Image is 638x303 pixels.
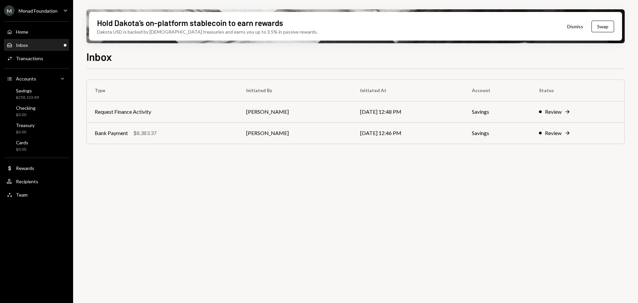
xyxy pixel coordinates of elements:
[16,179,38,184] div: Recipients
[4,175,69,187] a: Recipients
[97,17,283,28] div: Hold Dakota’s on-platform stablecoin to earn rewards
[87,80,238,101] th: Type
[16,42,28,48] div: Inbox
[352,122,464,144] td: [DATE] 12:46 PM
[16,29,28,35] div: Home
[16,147,28,152] div: $0.00
[464,122,531,144] td: Savings
[16,122,35,128] div: Treasury
[464,101,531,122] td: Savings
[16,112,36,118] div: $0.00
[16,192,28,198] div: Team
[16,129,35,135] div: $0.00
[591,21,614,32] button: Swap
[545,129,562,137] div: Review
[464,80,531,101] th: Account
[16,165,34,171] div: Rewards
[531,80,624,101] th: Status
[87,101,238,122] td: Request Finance Activity
[4,120,69,136] a: Treasury$0.00
[4,86,69,102] a: Savings$258,133.89
[4,39,69,51] a: Inbox
[4,138,69,154] a: Cards$0.00
[559,19,591,34] button: Dismiss
[133,129,157,137] div: $8,383.37
[19,8,57,14] div: Monad Foundation
[238,80,352,101] th: Initiated By
[16,105,36,111] div: Checking
[86,50,112,63] h1: Inbox
[545,108,562,116] div: Review
[238,122,352,144] td: [PERSON_NAME]
[16,140,28,145] div: Cards
[4,5,15,16] div: M
[4,103,69,119] a: Checking$0.00
[4,162,69,174] a: Rewards
[352,80,464,101] th: Initiated At
[97,28,318,35] div: Dakota USD is backed by [DEMOGRAPHIC_DATA] treasuries and earns you up to 3.5% in passive rewards.
[352,101,464,122] td: [DATE] 12:48 PM
[4,52,69,64] a: Transactions
[4,189,69,201] a: Team
[16,56,43,61] div: Transactions
[16,76,36,81] div: Accounts
[16,95,39,100] div: $258,133.89
[4,26,69,38] a: Home
[238,101,352,122] td: [PERSON_NAME]
[95,129,128,137] div: Bank Payment
[4,73,69,84] a: Accounts
[16,88,39,93] div: Savings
